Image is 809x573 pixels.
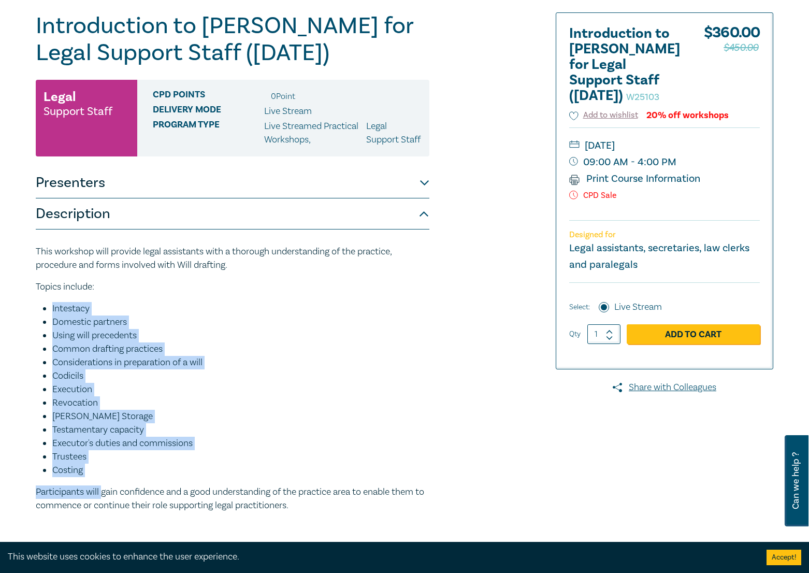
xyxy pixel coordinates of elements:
button: Presenters [36,167,429,198]
p: This workshop will provide legal assistants with a thorough understanding of the practice, proced... [36,245,429,272]
p: Designed for [569,230,760,240]
li: Using will precedents [52,329,429,342]
li: Considerations in preparation of a will [52,356,429,369]
li: Execution [52,383,429,396]
span: $450.00 [724,39,758,56]
li: Domestic partners [52,316,429,329]
small: Support Staff [44,106,112,117]
p: Topics include: [36,280,429,294]
span: CPD Points [153,90,264,103]
div: This website uses cookies to enhance the user experience. [8,550,751,564]
li: 0 Point [271,90,295,103]
li: Testamentary capacity [52,423,429,437]
small: 09:00 AM - 4:00 PM [569,154,760,170]
p: Live Streamed Practical Workshops , [264,120,366,147]
button: Add to wishlist [569,109,638,121]
label: Live Stream [614,300,662,314]
small: W25103 [626,91,659,103]
small: Legal assistants, secretaries, law clerks and paralegals [569,241,749,271]
li: Revocation [52,396,429,410]
div: $ 360.00 [704,26,760,109]
a: Share with Colleagues [556,381,773,394]
span: Can we help ? [791,441,801,520]
li: Intestacy [52,302,429,316]
label: Qty [569,328,581,340]
p: Legal Support Staff [366,120,422,147]
h2: Introduction to [PERSON_NAME] for Legal Support Staff ([DATE]) [569,26,683,104]
a: Add to Cart [627,324,760,344]
li: [PERSON_NAME] Storage [52,410,429,423]
span: Live Stream [264,105,312,117]
button: Description [36,198,429,230]
span: Delivery Mode [153,105,264,118]
li: Trustees [52,450,429,464]
p: Participants will gain confidence and a good understanding of the practice area to enable them to... [36,485,429,512]
span: Select: [569,302,590,313]
h3: Legal [44,88,76,106]
button: Accept cookies [767,550,801,565]
input: 1 [587,324,620,344]
a: Print Course Information [569,172,700,185]
h1: Introduction to [PERSON_NAME] for Legal Support Staff ([DATE]) [36,12,429,66]
div: 20% off workshops [646,110,729,120]
span: Program type [153,120,264,147]
p: CPD Sale [569,191,760,200]
li: Costing [52,464,429,477]
li: Codicils [52,369,429,383]
li: Common drafting practices [52,342,429,356]
li: Executor's duties and commissions [52,437,429,450]
small: [DATE] [569,137,760,154]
